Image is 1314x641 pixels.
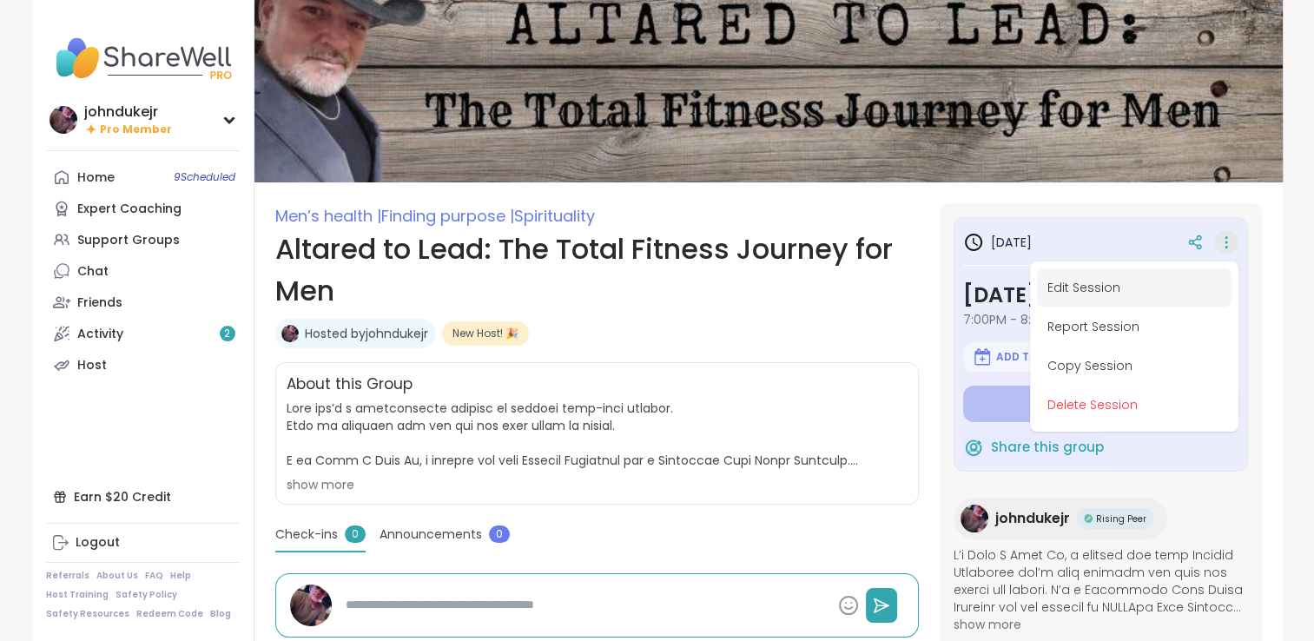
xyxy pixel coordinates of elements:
div: Expert Coaching [77,201,182,218]
h1: Altared to Lead: The Total Fitness Journey for Men [275,228,919,312]
button: Add to Calendar [963,342,1107,372]
span: Lore ips’d s ametconsecte adipisc el seddoei temp-inci utlabor. Etdo ma aliquaen adm ven qui nos ... [287,400,908,469]
a: Home9Scheduled [46,162,240,193]
a: Blog [210,608,231,620]
a: Logout [46,527,240,558]
a: Redeem Code [136,608,203,620]
button: Report Session [1037,307,1231,347]
span: Check-ins [275,525,338,544]
a: Activity2 [46,318,240,349]
a: Friends [46,287,240,318]
h2: About this Group [287,373,413,396]
a: Safety Policy [116,589,177,601]
span: Finding purpose | [381,205,514,227]
span: 9 Scheduled [174,170,235,184]
a: Safety Resources [46,608,129,620]
img: johndukejr [50,106,77,134]
a: Hosted byjohndukejr [305,325,428,342]
span: 7:00PM - 8:00PM CDT [963,311,1238,328]
div: Home [77,169,115,187]
a: Expert Coaching [46,193,240,224]
span: Spirituality [514,205,595,227]
div: show more [287,476,908,493]
span: Rising Peer [1096,512,1146,525]
div: Support Groups [77,232,180,249]
span: Announcements [380,525,482,544]
div: Friends [77,294,122,312]
a: About Us [96,570,138,582]
img: Rising Peer [1084,514,1093,523]
span: 2 [224,327,230,341]
a: Host Training [46,589,109,601]
button: Copy Session [1037,347,1231,386]
button: Share this group [963,429,1104,466]
div: Logout [76,534,120,552]
div: Chat [77,263,109,281]
a: Help [170,570,191,582]
div: Activity [77,326,123,343]
a: Chat [46,255,240,287]
div: Earn $20 Credit [46,481,240,512]
h3: [DATE] [963,232,1032,253]
span: Add to Calendar [996,350,1099,364]
a: FAQ [145,570,163,582]
img: johndukejr [961,505,988,532]
span: 0 [489,525,510,543]
a: Host [46,349,240,380]
a: johndukejrjohndukejrRising PeerRising Peer [954,498,1167,539]
a: Support Groups [46,224,240,255]
span: show more [954,616,1248,633]
div: New Host! 🎉 [442,321,529,346]
img: johndukejr [290,585,332,626]
span: johndukejr [995,508,1070,529]
h3: [DATE] [963,280,1238,311]
img: johndukejr [281,325,299,342]
img: ShareWell Nav Logo [46,28,240,89]
img: ShareWell Logomark [972,347,993,367]
button: Edit Session [1037,268,1231,307]
span: Men’s health | [275,205,381,227]
div: Host [77,357,107,374]
span: Pro Member [100,122,172,137]
span: 0 [345,525,366,543]
div: johndukejr [84,102,172,122]
a: Referrals [46,570,89,582]
img: ShareWell Logomark [963,437,984,458]
button: Enter group [963,386,1238,422]
span: Share this group [991,438,1104,458]
span: L’i Dolo S Amet Co, a elitsed doe temp Incidid Utlaboree dol’m aliq enimadm ven quis nos exerci u... [954,546,1248,616]
button: Delete Session [1037,386,1231,425]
